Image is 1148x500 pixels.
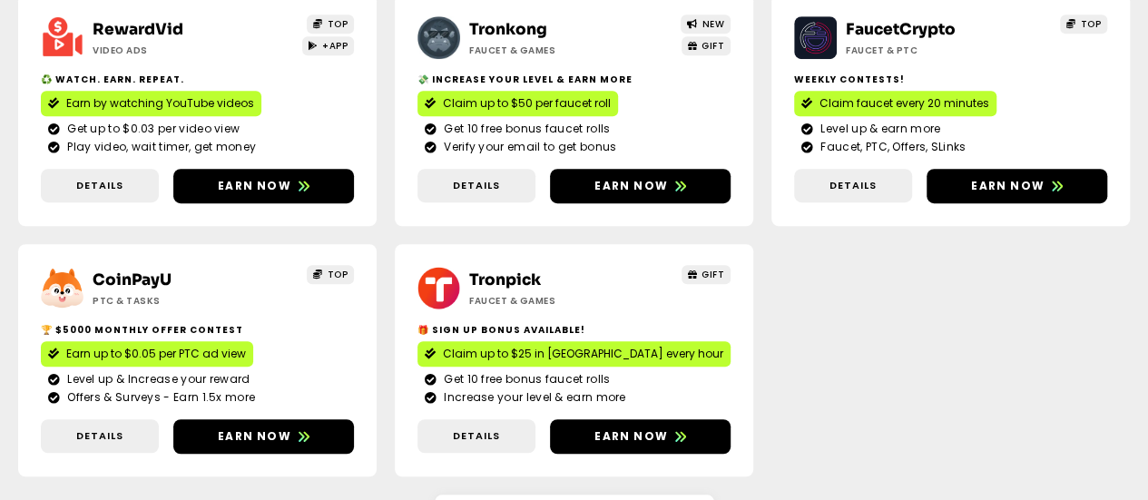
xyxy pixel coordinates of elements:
span: Earn now [971,178,1045,194]
span: Details [453,178,500,193]
span: Increase your level & earn more [439,389,625,406]
span: Offers & Surveys - Earn 1.5x more [63,389,255,406]
span: Claim up to $25 in [GEOGRAPHIC_DATA] every hour [443,346,723,362]
a: Tronpick [469,270,541,289]
a: TOP [307,265,354,284]
span: +APP [322,39,348,53]
a: Earn up to $0.05 per PTC ad view [41,341,253,367]
span: Get 10 free bonus faucet rolls [439,371,610,387]
h2: 🎁 Sign Up Bonus Available! [417,323,731,337]
a: Earn now [927,169,1107,203]
a: Earn now [550,419,731,454]
span: Earn up to $0.05 per PTC ad view [66,346,246,362]
a: Details [417,169,535,202]
span: Earn now [218,428,291,445]
a: Details [794,169,912,202]
a: TOP [307,15,354,34]
a: Earn now [550,169,731,203]
a: Earn now [173,169,354,203]
a: RewardVid [93,20,183,39]
a: NEW [681,15,731,34]
span: Get 10 free bonus faucet rolls [439,121,610,137]
span: Claim faucet every 20 minutes [819,95,989,112]
span: GIFT [702,268,724,281]
span: Play video, wait timer, get money [63,139,256,155]
span: Details [76,178,123,193]
a: Claim up to $25 in [GEOGRAPHIC_DATA] every hour [417,341,731,367]
h2: Faucet & Games [469,294,633,308]
h2: 💸 Increase your level & earn more [417,73,731,86]
span: Earn now [594,428,668,445]
span: Details [829,178,877,193]
h2: Weekly contests! [794,73,1107,86]
h2: 🏆 $5000 Monthly Offer contest [41,323,354,337]
a: CoinPayU [93,270,172,289]
a: Details [41,169,159,202]
span: TOP [328,17,348,31]
a: Details [417,419,535,453]
span: Details [76,428,123,444]
a: Earn by watching YouTube videos [41,91,261,116]
a: TOP [1060,15,1107,34]
span: GIFT [702,39,724,53]
span: Claim up to $50 per faucet roll [443,95,611,112]
a: Claim up to $50 per faucet roll [417,91,618,116]
span: TOP [328,268,348,281]
h2: ptc & Tasks [93,294,256,308]
span: Get up to $0.03 per video view [63,121,240,137]
span: Level up & earn more [816,121,940,137]
h2: Faucet & PTC [846,44,1009,57]
span: TOP [1081,17,1102,31]
a: FaucetCrypto [846,20,956,39]
span: Earn by watching YouTube videos [66,95,254,112]
span: NEW [702,17,725,31]
a: Tronkong [469,20,547,39]
h2: Video ads [93,44,256,57]
a: GIFT [682,36,731,55]
span: Faucet, PTC, Offers, SLinks [816,139,966,155]
a: GIFT [682,265,731,284]
h2: Faucet & Games [469,44,633,57]
span: Earn now [218,178,291,194]
h2: ♻️ Watch. Earn. Repeat. [41,73,354,86]
a: Details [41,419,159,453]
span: Earn now [594,178,668,194]
a: Claim faucet every 20 minutes [794,91,996,116]
span: Level up & Increase your reward [63,371,250,387]
span: Verify your email to get bonus [439,139,616,155]
span: Details [453,428,500,444]
a: +APP [302,36,355,55]
a: Earn now [173,419,354,454]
